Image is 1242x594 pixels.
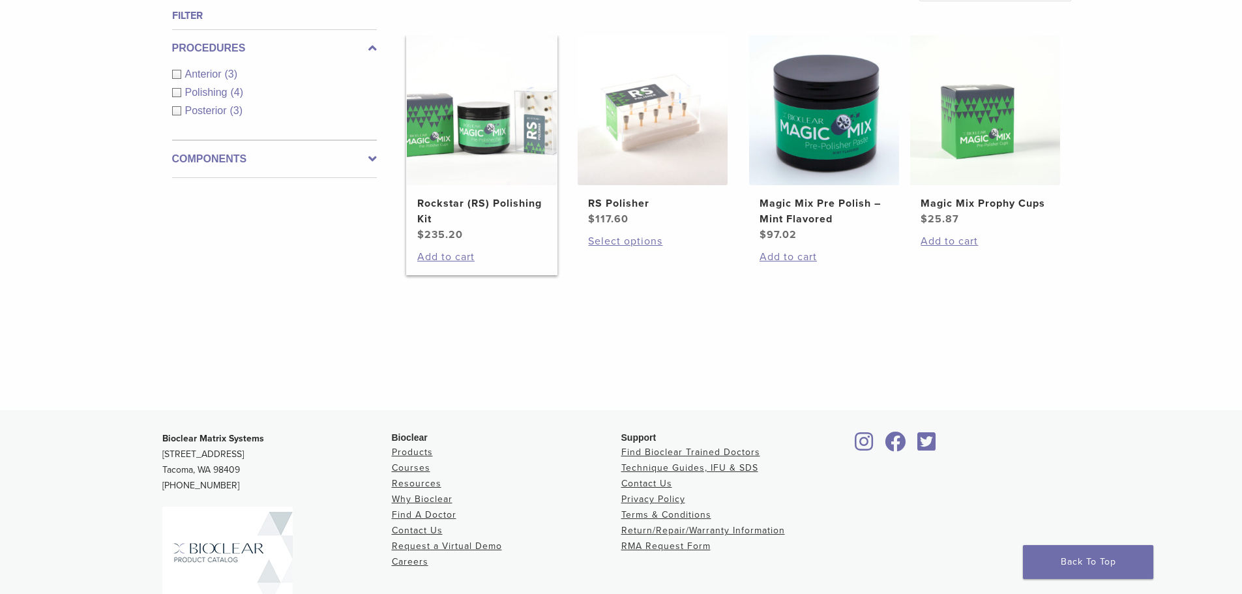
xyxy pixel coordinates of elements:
[621,432,657,443] span: Support
[392,556,428,567] a: Careers
[230,105,243,116] span: (3)
[921,196,1050,211] h2: Magic Mix Prophy Cups
[921,213,959,226] bdi: 25.87
[578,35,728,185] img: RS Polisher
[407,35,557,185] img: Rockstar (RS) Polishing Kit
[760,196,889,227] h2: Magic Mix Pre Polish – Mint Flavored
[760,249,889,265] a: Add to cart: “Magic Mix Pre Polish - Mint Flavored”
[392,447,433,458] a: Products
[621,447,760,458] a: Find Bioclear Trained Doctors
[621,541,711,552] a: RMA Request Form
[392,509,456,520] a: Find A Doctor
[417,228,424,241] span: $
[577,35,729,227] a: RS PolisherRS Polisher $117.60
[910,35,1060,185] img: Magic Mix Prophy Cups
[417,228,463,241] bdi: 235.20
[185,105,230,116] span: Posterior
[588,196,717,211] h2: RS Polisher
[392,478,441,489] a: Resources
[921,233,1050,249] a: Add to cart: “Magic Mix Prophy Cups”
[230,87,243,98] span: (4)
[621,509,711,520] a: Terms & Conditions
[162,433,264,444] strong: Bioclear Matrix Systems
[392,525,443,536] a: Contact Us
[588,213,628,226] bdi: 117.60
[172,8,377,23] h4: Filter
[748,35,900,243] a: Magic Mix Pre Polish - Mint FlavoredMagic Mix Pre Polish – Mint Flavored $97.02
[417,196,546,227] h2: Rockstar (RS) Polishing Kit
[172,40,377,56] label: Procedures
[392,462,430,473] a: Courses
[913,439,941,453] a: Bioclear
[621,494,685,505] a: Privacy Policy
[851,439,878,453] a: Bioclear
[225,68,238,80] span: (3)
[621,525,785,536] a: Return/Repair/Warranty Information
[172,151,377,167] label: Components
[417,249,546,265] a: Add to cart: “Rockstar (RS) Polishing Kit”
[760,228,797,241] bdi: 97.02
[909,35,1061,227] a: Magic Mix Prophy CupsMagic Mix Prophy Cups $25.87
[749,35,899,185] img: Magic Mix Pre Polish - Mint Flavored
[588,213,595,226] span: $
[1023,545,1153,579] a: Back To Top
[392,494,452,505] a: Why Bioclear
[621,478,672,489] a: Contact Us
[406,35,558,243] a: Rockstar (RS) Polishing KitRockstar (RS) Polishing Kit $235.20
[392,541,502,552] a: Request a Virtual Demo
[921,213,928,226] span: $
[392,432,428,443] span: Bioclear
[162,431,392,494] p: [STREET_ADDRESS] Tacoma, WA 98409 [PHONE_NUMBER]
[185,87,231,98] span: Polishing
[588,233,717,249] a: Select options for “RS Polisher”
[760,228,767,241] span: $
[185,68,225,80] span: Anterior
[621,462,758,473] a: Technique Guides, IFU & SDS
[881,439,911,453] a: Bioclear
